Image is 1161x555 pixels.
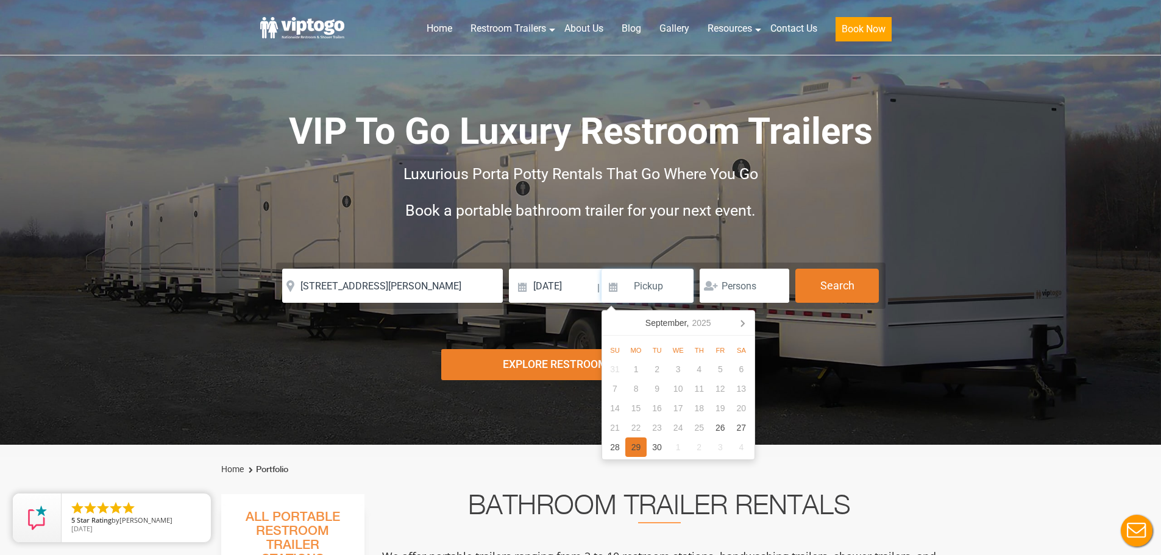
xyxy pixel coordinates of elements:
div: 4 [689,359,710,379]
div: 20 [731,398,752,418]
div: 14 [605,398,626,418]
button: Book Now [836,17,892,41]
span: VIP To Go Luxury Restroom Trailers [289,110,873,153]
div: 4 [731,437,752,457]
div: 8 [625,379,647,398]
div: 29 [625,437,647,457]
button: Search [795,269,879,303]
a: Book Now [826,15,901,49]
a: Home [221,464,244,474]
input: Delivery [509,269,596,303]
div: 19 [710,398,731,418]
div: 10 [667,379,689,398]
li:  [83,501,98,515]
div: 6 [731,359,752,379]
div: We [667,343,689,358]
div: 1 [625,359,647,379]
div: 13 [731,379,752,398]
div: 23 [647,418,668,437]
div: Tu [647,343,668,358]
div: Explore Restroom Trailers [441,349,720,380]
input: Persons [700,269,789,303]
div: 9 [647,379,668,398]
div: 2 [647,359,668,379]
div: 17 [667,398,689,418]
a: Gallery [650,15,698,42]
div: Su [605,343,626,358]
div: 27 [731,418,752,437]
span: [DATE] [71,524,93,533]
div: 28 [605,437,626,457]
div: 31 [605,359,626,379]
li:  [96,501,110,515]
li: Portfolio [246,462,288,477]
input: Where do you need your restroom? [282,269,503,303]
span: by [71,517,201,525]
div: 21 [605,418,626,437]
span: [PERSON_NAME] [119,515,172,525]
div: Th [689,343,710,358]
a: Contact Us [761,15,826,42]
div: 25 [689,418,710,437]
div: 12 [710,379,731,398]
div: 5 [710,359,731,379]
div: 16 [647,398,668,418]
div: September, [641,313,716,333]
a: Home [417,15,461,42]
div: Mo [625,343,647,358]
div: 24 [667,418,689,437]
div: 26 [710,418,731,437]
div: Fr [710,343,731,358]
span: | [597,269,600,308]
li:  [108,501,123,515]
a: Restroom Trailers [461,15,555,42]
a: About Us [555,15,612,42]
h2: Bathroom Trailer Rentals [381,494,938,523]
li:  [121,501,136,515]
input: Pickup [602,269,694,303]
button: Live Chat [1112,506,1161,555]
div: 30 [647,437,668,457]
div: 22 [625,418,647,437]
div: 3 [667,359,689,379]
a: Resources [698,15,761,42]
div: 2 [689,437,710,457]
span: 5 [71,515,75,525]
span: Luxurious Porta Potty Rentals That Go Where You Go [403,165,758,183]
li:  [70,501,85,515]
div: 3 [710,437,731,457]
div: 1 [667,437,689,457]
span: Book a portable bathroom trailer for your next event. [405,202,756,219]
div: 18 [689,398,710,418]
a: Blog [612,15,650,42]
img: Review Rating [25,506,49,530]
i: 2025 [692,316,711,330]
div: 11 [689,379,710,398]
div: Sa [731,343,752,358]
div: 15 [625,398,647,418]
span: Star Rating [77,515,112,525]
div: 7 [605,379,626,398]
